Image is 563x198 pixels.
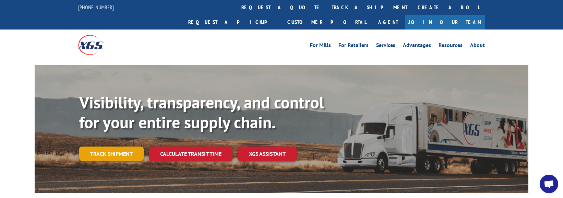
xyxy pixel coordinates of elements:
a: About [470,43,485,50]
a: For Retailers [338,43,369,50]
a: [PHONE_NUMBER] [78,4,114,11]
a: Join Our Team [405,15,485,30]
a: Track shipment [79,147,144,161]
b: Visibility, transparency, and control for your entire supply chain. [79,92,324,133]
a: Agent [371,15,405,30]
a: XGS ASSISTANT [238,147,297,161]
div: Open chat [540,175,558,193]
a: Calculate transit time [149,147,232,161]
a: Services [376,43,395,50]
a: Resources [439,43,463,50]
a: Request a pickup [183,15,282,30]
a: For Mills [310,43,331,50]
a: Customer Portal [282,15,371,30]
a: Advantages [403,43,431,50]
